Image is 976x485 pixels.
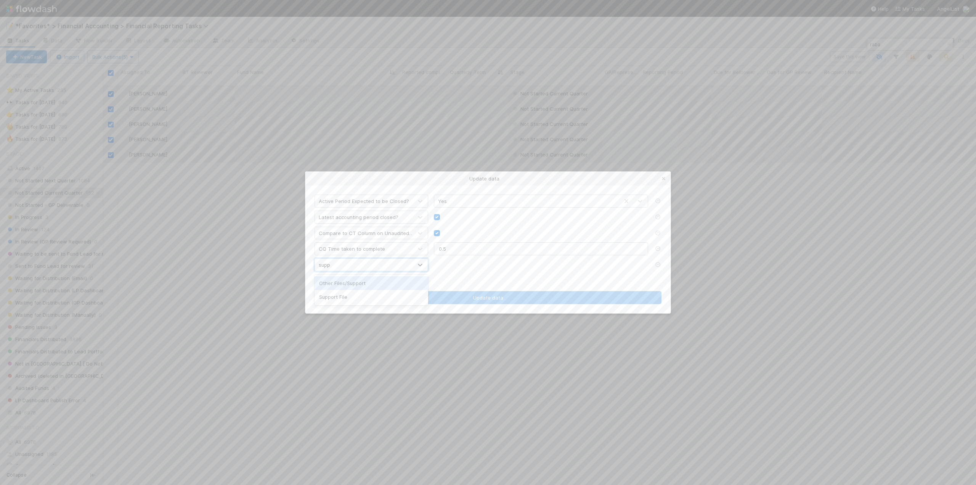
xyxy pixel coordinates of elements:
div: Active Period Expected to be Closed? [319,197,409,205]
input: 0 [434,242,648,255]
div: Support File [315,290,428,304]
div: CQ Time taken to complete [319,245,385,253]
div: Latest accounting period closed? [319,213,398,221]
div: Compare to CT Column on Unaudited SOI reviewed? [319,229,413,237]
button: Update data [315,291,661,304]
div: Yes [438,197,447,205]
div: Other Files/Support [315,276,428,290]
div: Update data [305,172,671,185]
